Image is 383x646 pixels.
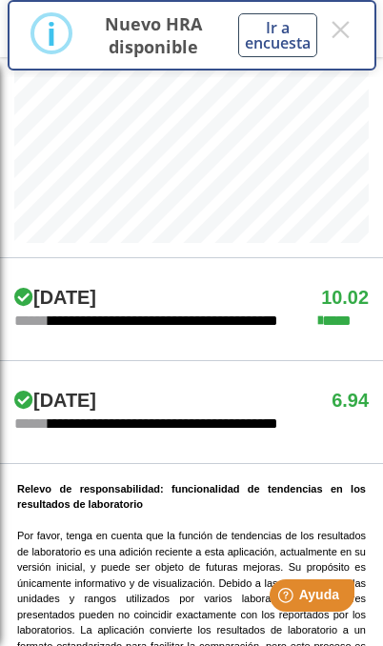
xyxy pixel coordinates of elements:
p: Nuevo HRA disponible [92,12,215,58]
button: Close this dialog [329,12,353,47]
h4: 10.02 [321,287,369,310]
iframe: Help widget launcher [213,572,362,625]
h4: [DATE] [14,390,96,413]
h4: [DATE] [14,287,96,310]
h4: 6.94 [332,390,369,413]
button: Ir a encuesta [238,13,317,57]
b: Relevo de responsabilidad: funcionalidad de tendencias en los resultados de laboratorio [17,483,366,511]
div: i [47,16,56,50]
